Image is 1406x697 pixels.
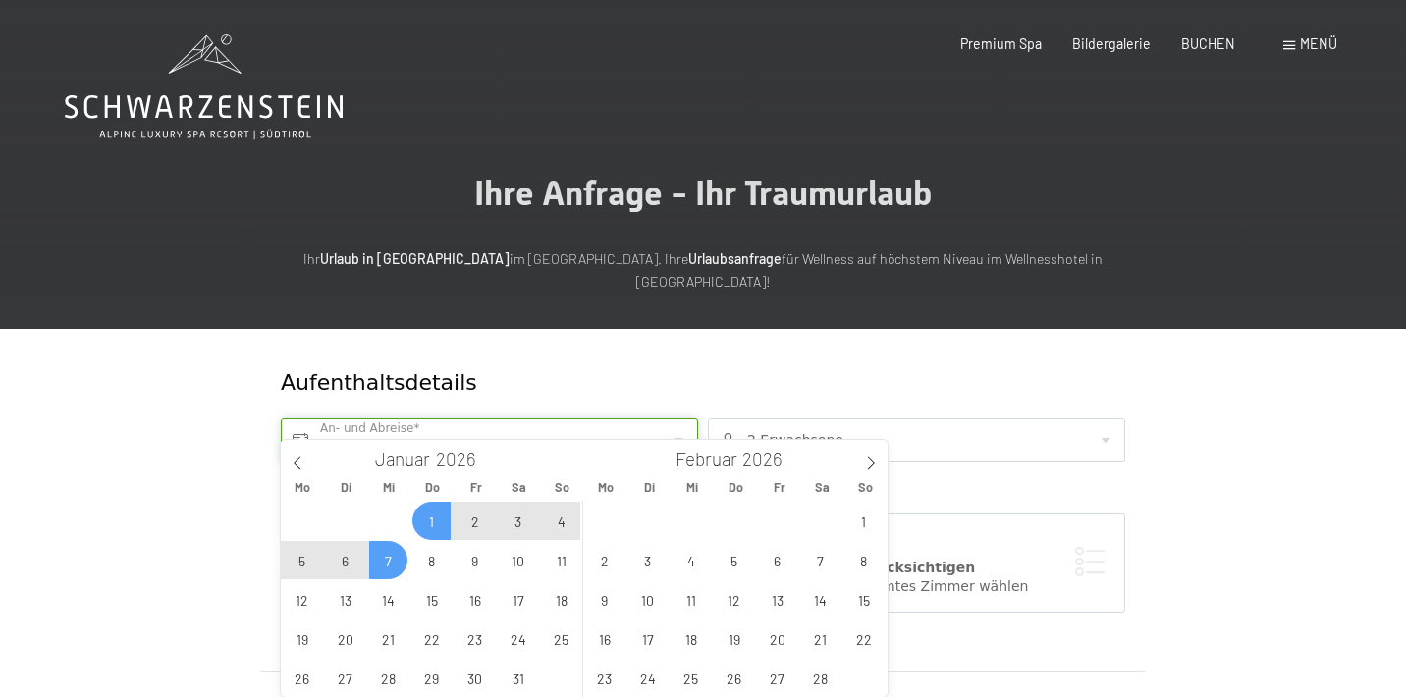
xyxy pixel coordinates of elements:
span: Januar 26, 2026 [283,659,321,697]
span: Februar 9, 2026 [585,580,623,618]
span: Februar 6, 2026 [758,541,796,579]
span: Januar 25, 2026 [542,619,580,658]
div: Zimmerwunsch berücksichtigen [729,559,1105,578]
span: Januar [375,451,430,469]
span: Ihre Anfrage - Ihr Traumurlaub [474,173,932,213]
span: Februar 24, 2026 [628,659,667,697]
span: Januar 14, 2026 [369,580,407,618]
strong: Urlaubsanfrage [688,250,782,267]
input: Year [430,448,495,470]
span: Februar 1, 2026 [844,502,883,540]
span: So [541,481,584,494]
span: Februar 19, 2026 [715,619,753,658]
span: Mo [584,481,627,494]
span: Sa [801,481,844,494]
span: Januar 17, 2026 [499,580,537,618]
span: Januar 20, 2026 [326,619,364,658]
span: Februar 8, 2026 [844,541,883,579]
span: Januar 9, 2026 [456,541,494,579]
span: Februar 3, 2026 [628,541,667,579]
span: Februar 10, 2026 [628,580,667,618]
div: Ich möchte ein bestimmtes Zimmer wählen [729,577,1105,597]
a: Premium Spa [960,35,1042,52]
span: Di [627,481,671,494]
span: Do [410,481,454,494]
span: Januar 6, 2026 [326,541,364,579]
span: Januar 28, 2026 [369,659,407,697]
span: Mi [367,481,410,494]
span: Januar 21, 2026 [369,619,407,658]
span: Februar 12, 2026 [715,580,753,618]
span: Februar 26, 2026 [715,659,753,697]
span: So [844,481,888,494]
span: Februar 4, 2026 [672,541,710,579]
span: Februar 15, 2026 [844,580,883,618]
span: Januar 16, 2026 [456,580,494,618]
span: Januar 31, 2026 [499,659,537,697]
span: Januar 19, 2026 [283,619,321,658]
span: Januar 27, 2026 [326,659,364,697]
span: Di [324,481,367,494]
span: Januar 10, 2026 [499,541,537,579]
span: Februar 11, 2026 [672,580,710,618]
span: Februar 5, 2026 [715,541,753,579]
div: Aufenthaltsdetails [281,368,983,399]
span: Januar 29, 2026 [412,659,451,697]
span: Do [714,481,757,494]
span: Februar 17, 2026 [628,619,667,658]
span: Februar 16, 2026 [585,619,623,658]
span: Januar 18, 2026 [542,580,580,618]
span: Januar 11, 2026 [542,541,580,579]
span: Februar 2, 2026 [585,541,623,579]
span: Februar 21, 2026 [801,619,839,658]
span: Januar 7, 2026 [369,541,407,579]
span: Sa [498,481,541,494]
span: Januar 22, 2026 [412,619,451,658]
span: Januar 23, 2026 [456,619,494,658]
span: Januar 13, 2026 [326,580,364,618]
span: Februar 23, 2026 [585,659,623,697]
span: Februar 20, 2026 [758,619,796,658]
span: Februar 27, 2026 [758,659,796,697]
a: BUCHEN [1181,35,1235,52]
span: Januar 3, 2026 [499,502,537,540]
span: Februar 7, 2026 [801,541,839,579]
span: Fr [758,481,801,494]
span: Mo [281,481,324,494]
span: Januar 30, 2026 [456,659,494,697]
span: Januar 8, 2026 [412,541,451,579]
span: Februar 13, 2026 [758,580,796,618]
span: Januar 2, 2026 [456,502,494,540]
span: Februar 14, 2026 [801,580,839,618]
span: Januar 4, 2026 [542,502,580,540]
input: Year [737,448,802,470]
span: Mi [671,481,714,494]
span: Fr [455,481,498,494]
p: Ihr im [GEOGRAPHIC_DATA]. Ihre für Wellness auf höchstem Niveau im Wellnesshotel in [GEOGRAPHIC_D... [271,248,1135,293]
span: Februar 28, 2026 [801,659,839,697]
a: Bildergalerie [1072,35,1151,52]
span: Januar 24, 2026 [499,619,537,658]
span: Februar 22, 2026 [844,619,883,658]
span: Januar 12, 2026 [283,580,321,618]
span: Menü [1300,35,1337,52]
span: Februar 25, 2026 [672,659,710,697]
span: Februar 18, 2026 [672,619,710,658]
strong: Urlaub in [GEOGRAPHIC_DATA] [320,250,510,267]
span: Februar [676,451,737,469]
span: Januar 15, 2026 [412,580,451,618]
span: Januar 1, 2026 [412,502,451,540]
span: Januar 5, 2026 [283,541,321,579]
